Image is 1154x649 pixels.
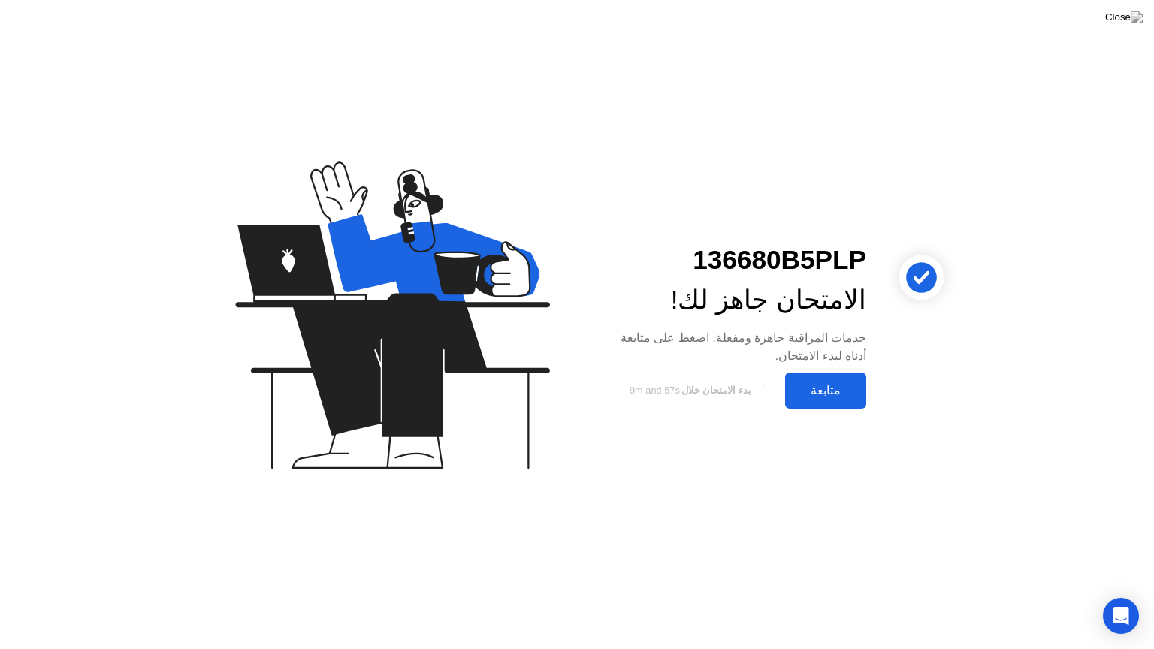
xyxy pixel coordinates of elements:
span: 9m and 57s [630,385,680,396]
img: Close [1105,11,1143,23]
div: متابعة [790,383,862,397]
div: الامتحان جاهز لك! [601,280,866,320]
button: متابعة [785,373,866,409]
div: خدمات المراقبة جاهزة ومفعلة. اضغط على متابعة أدناه لبدء الامتحان. [601,329,866,365]
div: Open Intercom Messenger [1103,598,1139,634]
button: بدء الامتحان خلال9m and 57s [601,376,778,405]
div: 136680B5PLP [601,240,866,280]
